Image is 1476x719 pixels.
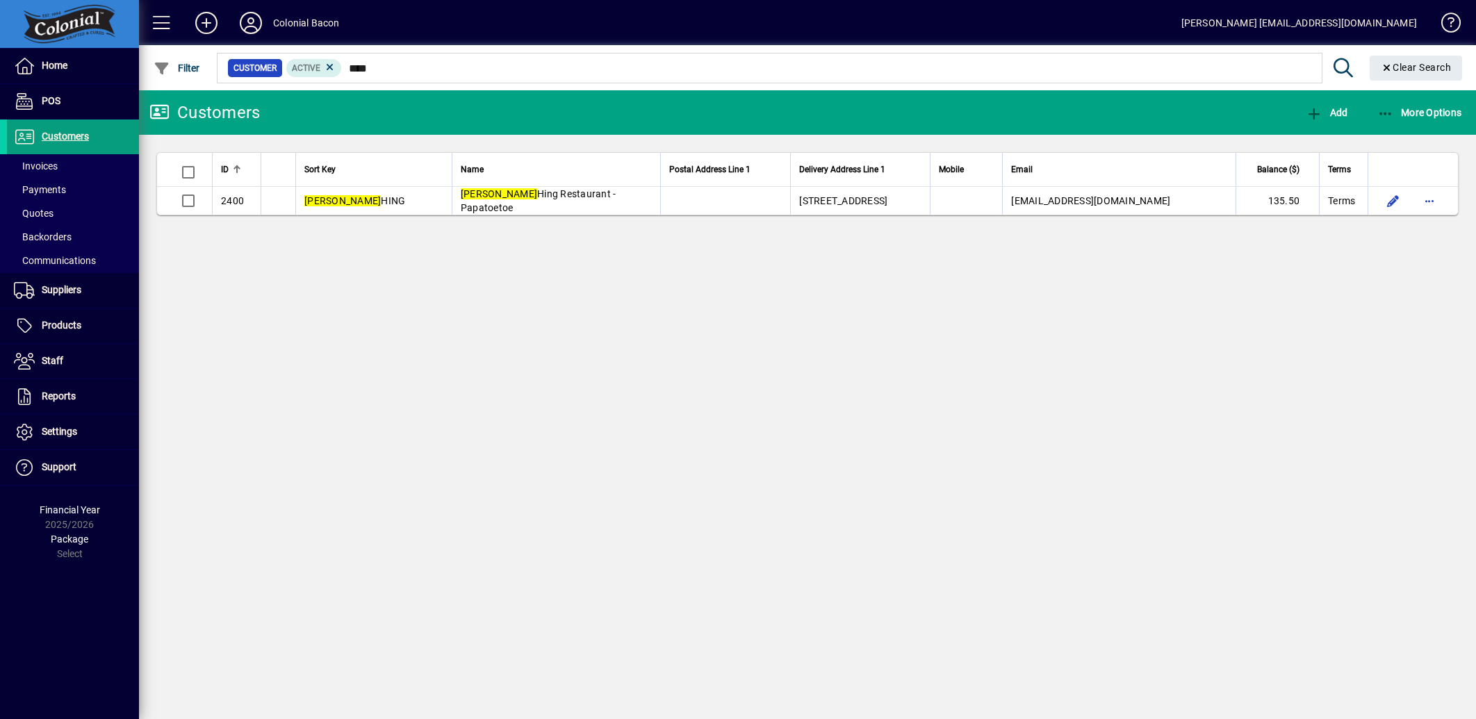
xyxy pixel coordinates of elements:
span: Sort Key [304,162,336,177]
div: Email [1011,162,1227,177]
span: Name [461,162,484,177]
a: Communications [7,249,139,272]
div: [PERSON_NAME] [EMAIL_ADDRESS][DOMAIN_NAME] [1181,12,1417,34]
a: Payments [7,178,139,201]
a: Support [7,450,139,485]
div: Balance ($) [1245,162,1312,177]
mat-chip: Activation Status: Active [286,59,342,77]
span: Active [292,63,320,73]
span: Customer [233,61,277,75]
a: Products [7,308,139,343]
button: More options [1418,190,1441,212]
span: Customers [42,131,89,142]
span: Email [1011,162,1033,177]
span: Terms [1328,194,1355,208]
a: Knowledge Base [1431,3,1459,48]
div: Colonial Bacon [273,12,339,34]
a: Quotes [7,201,139,225]
span: Hing Restaurant - Papatoetoe [461,188,616,213]
a: Reports [7,379,139,414]
a: Staff [7,344,139,379]
span: Suppliers [42,284,81,295]
button: Clear [1370,56,1463,81]
span: Settings [42,426,77,437]
span: Communications [14,255,96,266]
span: Financial Year [40,504,100,515]
span: Staff [42,355,63,366]
span: Home [42,60,67,71]
span: 2400 [221,195,244,206]
div: Customers [149,101,260,124]
span: ID [221,162,229,177]
em: [PERSON_NAME] [304,195,381,206]
div: Name [461,162,652,177]
a: Invoices [7,154,139,178]
span: Terms [1328,162,1351,177]
div: ID [221,162,252,177]
span: Payments [14,184,66,195]
span: [EMAIL_ADDRESS][DOMAIN_NAME] [1011,195,1170,206]
span: Clear Search [1381,62,1452,73]
span: HING [304,195,405,206]
span: Products [42,320,81,331]
a: Suppliers [7,273,139,308]
a: Backorders [7,225,139,249]
button: More Options [1374,100,1466,125]
span: Postal Address Line 1 [669,162,751,177]
span: [STREET_ADDRESS] [799,195,887,206]
button: Profile [229,10,273,35]
a: Home [7,49,139,83]
span: More Options [1377,107,1462,118]
span: Delivery Address Line 1 [799,162,885,177]
span: Invoices [14,160,58,172]
a: POS [7,84,139,119]
span: Quotes [14,208,54,219]
span: Filter [154,63,200,74]
td: 135.50 [1236,187,1319,215]
span: Support [42,461,76,472]
button: Filter [150,56,204,81]
button: Edit [1382,190,1404,212]
span: Backorders [14,231,72,242]
button: Add [1302,100,1351,125]
span: Add [1306,107,1347,118]
span: POS [42,95,60,106]
span: Mobile [939,162,964,177]
button: Add [184,10,229,35]
span: Reports [42,390,76,402]
span: Balance ($) [1257,162,1299,177]
span: Package [51,534,88,545]
a: Settings [7,415,139,449]
em: [PERSON_NAME] [461,188,537,199]
div: Mobile [939,162,994,177]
